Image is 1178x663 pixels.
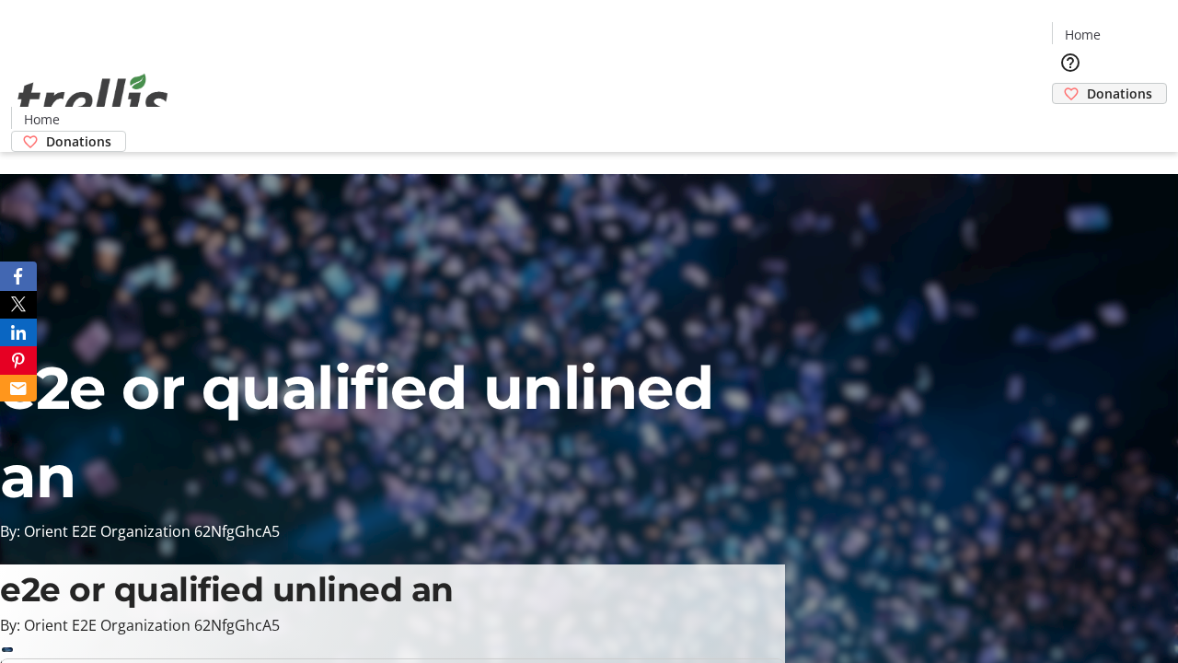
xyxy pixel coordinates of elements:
a: Home [1053,25,1112,44]
span: Donations [46,132,111,151]
img: Orient E2E Organization 62NfgGhcA5's Logo [11,53,175,145]
button: Cart [1052,104,1089,141]
span: Home [1065,25,1101,44]
span: Home [24,110,60,129]
span: Donations [1087,84,1152,103]
a: Donations [11,131,126,152]
a: Home [12,110,71,129]
a: Donations [1052,83,1167,104]
button: Help [1052,44,1089,81]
